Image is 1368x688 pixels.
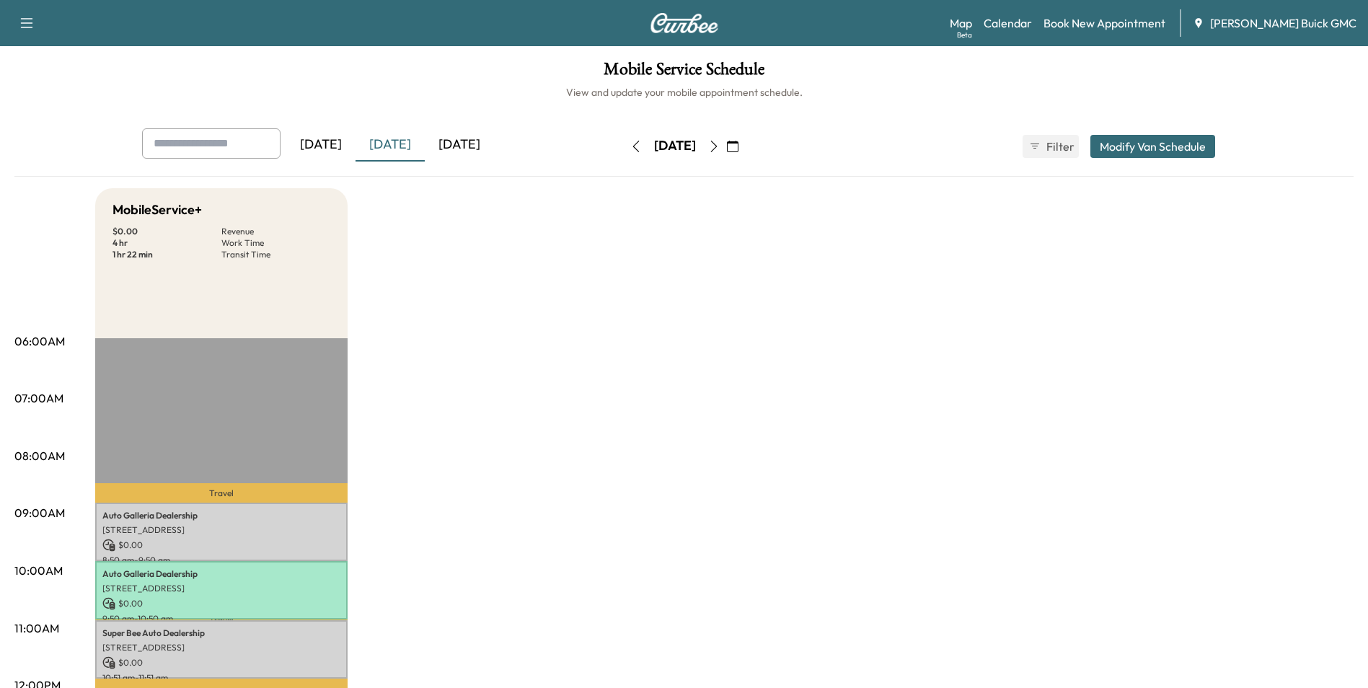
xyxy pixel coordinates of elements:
[1046,138,1072,155] span: Filter
[1043,14,1165,32] a: Book New Appointment
[95,619,348,620] p: Travel
[102,627,340,639] p: Super Bee Auto Dealership
[984,14,1032,32] a: Calendar
[102,524,340,536] p: [STREET_ADDRESS]
[102,555,340,566] p: 8:50 am - 9:50 am
[14,504,65,521] p: 09:00AM
[102,568,340,580] p: Auto Galleria Dealership
[102,672,340,684] p: 10:51 am - 11:51 am
[14,332,65,350] p: 06:00AM
[14,619,59,637] p: 11:00AM
[102,597,340,610] p: $ 0.00
[650,13,719,33] img: Curbee Logo
[112,249,221,260] p: 1 hr 22 min
[112,200,202,220] h5: MobileService+
[14,447,65,464] p: 08:00AM
[14,562,63,579] p: 10:00AM
[112,237,221,249] p: 4 hr
[957,30,972,40] div: Beta
[654,137,696,155] div: [DATE]
[102,656,340,669] p: $ 0.00
[14,85,1354,100] h6: View and update your mobile appointment schedule.
[356,128,425,162] div: [DATE]
[286,128,356,162] div: [DATE]
[14,61,1354,85] h1: Mobile Service Schedule
[102,583,340,594] p: [STREET_ADDRESS]
[1023,135,1079,158] button: Filter
[112,226,221,237] p: $ 0.00
[102,539,340,552] p: $ 0.00
[95,483,348,503] p: Travel
[221,237,330,249] p: Work Time
[102,642,340,653] p: [STREET_ADDRESS]
[425,128,494,162] div: [DATE]
[950,14,972,32] a: MapBeta
[1090,135,1215,158] button: Modify Van Schedule
[102,510,340,521] p: Auto Galleria Dealership
[102,613,340,625] p: 9:50 am - 10:50 am
[1210,14,1356,32] span: [PERSON_NAME] Buick GMC
[221,226,330,237] p: Revenue
[221,249,330,260] p: Transit Time
[14,389,63,407] p: 07:00AM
